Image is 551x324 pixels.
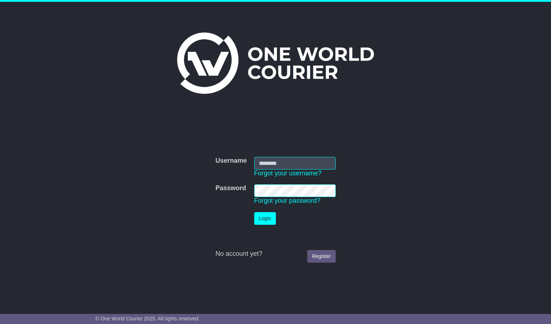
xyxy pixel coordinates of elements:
[307,250,335,263] a: Register
[254,197,321,204] a: Forgot your password?
[96,316,200,321] span: © One World Courier 2025. All rights reserved.
[215,184,246,192] label: Password
[177,32,374,94] img: One World
[215,250,335,258] div: No account yet?
[254,212,276,225] button: Login
[215,157,247,165] label: Username
[254,170,322,177] a: Forgot your username?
